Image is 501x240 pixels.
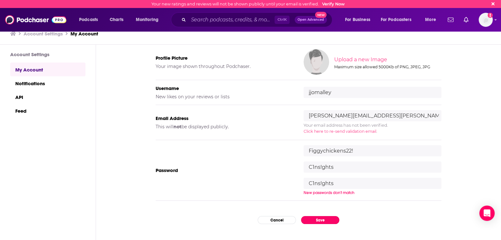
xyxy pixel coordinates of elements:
[173,124,181,130] b: not
[377,15,421,25] button: open menu
[304,122,441,134] div: Your email address has not been verified. .
[151,2,345,6] div: Your new ratings and reviews will not be shown publicly until your email is verified.
[275,16,290,24] span: Ctrl K
[479,13,493,27] span: Logged in as jjomalley
[75,15,106,25] button: open menu
[156,94,293,100] h5: New likes on your reviews or lists
[304,178,441,189] input: Confirm new password
[425,15,436,24] span: More
[156,115,293,121] h5: Email Address
[79,15,98,24] span: Podcasts
[304,145,441,156] input: Verify current password
[381,15,411,24] span: For Podcasters
[258,216,296,224] button: Cancel
[10,90,85,104] a: API
[461,14,471,25] a: Show notifications dropdown
[295,16,327,24] button: Open AdvancedNew
[10,76,85,90] a: Notifications
[156,64,293,69] h5: Your image shown throughout Podchaser.
[334,64,440,69] div: Maximum size allowed 5000Kb of PNG, JPEG, JPG
[156,55,293,61] h5: Profile Picture
[421,15,444,25] button: open menu
[479,13,493,27] img: User Profile
[315,12,327,18] span: New
[106,15,127,25] a: Charts
[304,129,376,134] span: Click here to re-send validation email
[304,190,441,195] div: New passwords don't match
[301,216,339,224] button: Save
[479,206,495,221] div: Open Intercom Messenger
[10,51,85,57] h3: Account Settings
[156,124,293,130] h5: This will be displayed publicly.
[156,85,293,91] h5: Username
[479,13,493,27] button: Show profile menu
[10,104,85,117] a: Feed
[304,87,441,98] input: username
[188,15,275,25] input: Search podcasts, credits, & more...
[24,31,63,37] a: Account Settings
[5,14,66,26] img: Podchaser - Follow, Share and Rate Podcasts
[322,2,345,6] a: Verify Now
[136,15,158,24] span: Monitoring
[304,49,329,75] img: Your profile image
[445,14,456,25] a: Show notifications dropdown
[70,31,98,37] a: My Account
[345,15,370,24] span: For Business
[156,167,293,173] h5: Password
[131,15,167,25] button: open menu
[177,12,338,27] div: Search podcasts, credits, & more...
[10,63,85,76] a: My Account
[341,15,378,25] button: open menu
[298,18,324,21] span: Open Advanced
[304,161,441,173] input: Enter new password
[304,110,441,121] input: email
[488,13,493,18] svg: Email not verified
[110,15,123,24] span: Charts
